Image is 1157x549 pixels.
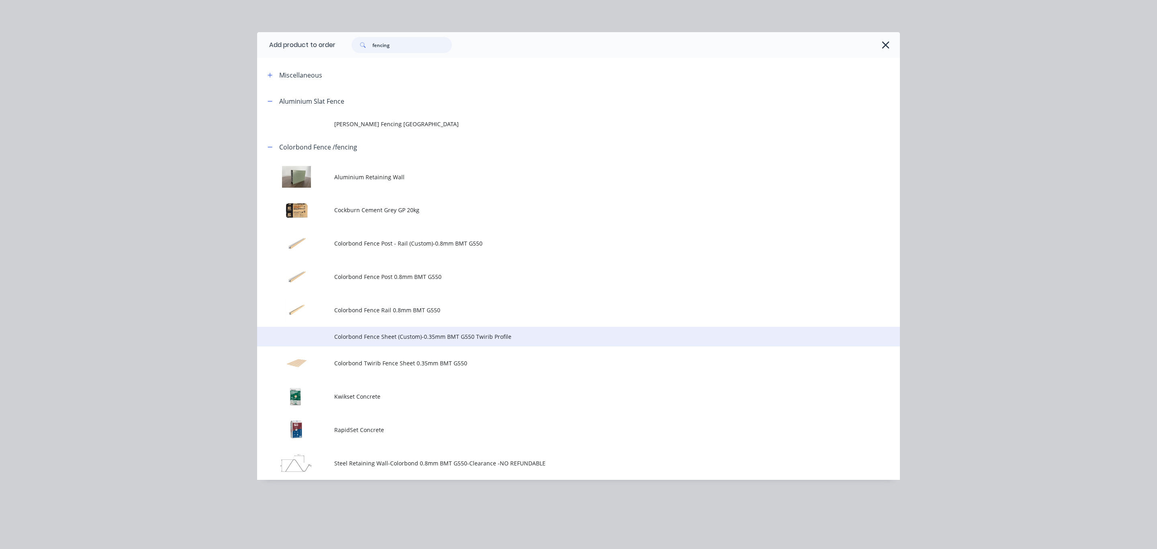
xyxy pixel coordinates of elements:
[279,142,357,152] div: Colorbond Fence /fencing
[334,459,787,467] span: Steel Retaining Wall-Colorbond 0.8mm BMT G550-Clearance -NO REFUNDABLE
[334,120,787,128] span: [PERSON_NAME] Fencing [GEOGRAPHIC_DATA]
[257,32,335,58] div: Add product to order
[334,272,787,281] span: Colorbond Fence Post 0.8mm BMT G550
[334,392,787,401] span: Kwikset Concrete
[279,70,322,80] div: Miscellaneous
[334,359,787,367] span: Colorbond Twirib Fence Sheet 0.35mm BMT G550
[334,426,787,434] span: RapidSet Concrete
[279,96,344,106] div: Aluminium Slat Fence
[334,239,787,248] span: Colorbond Fence Post - Rail (Custom)-0.8mm BMT G550
[334,206,787,214] span: Cockburn Cement Grey GP 20kg
[372,37,452,53] input: Search...
[334,173,787,181] span: Aluminium Retaining Wall
[334,332,787,341] span: Colorbond Fence Sheet (Custom)-0.35mm BMT G550 Twirib Profile
[334,306,787,314] span: Colorbond Fence Rail 0.8mm BMT G550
